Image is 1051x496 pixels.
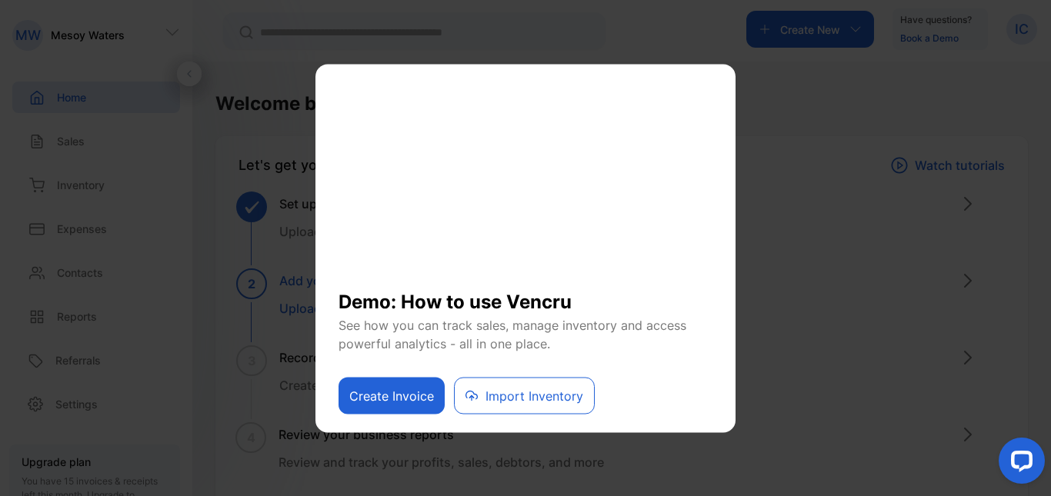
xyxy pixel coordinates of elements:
[339,83,712,275] iframe: YouTube video player
[339,275,712,315] h1: Demo: How to use Vencru
[339,377,445,414] button: Create Invoice
[339,315,712,352] p: See how you can track sales, manage inventory and access powerful analytics - all in one place.
[986,431,1051,496] iframe: LiveChat chat widget
[454,377,595,414] button: Import Inventory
